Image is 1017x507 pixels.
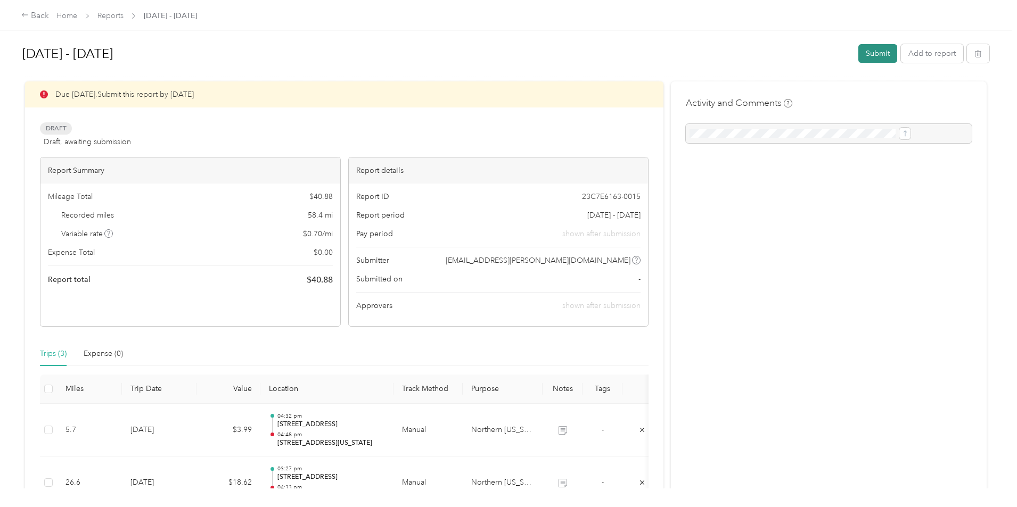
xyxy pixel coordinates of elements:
span: Report ID [356,191,389,202]
th: Miles [57,375,122,404]
a: Reports [97,11,124,20]
span: 23C7E6163-0015 [582,191,641,202]
th: Trip Date [122,375,196,404]
span: - [602,425,604,434]
th: Tags [583,375,622,404]
th: Value [196,375,260,404]
div: Report details [349,157,649,184]
h4: Activity and Comments [686,96,792,110]
span: Mileage Total [48,191,93,202]
span: Report period [356,210,405,221]
span: 58.4 mi [308,210,333,221]
a: Home [56,11,77,20]
span: Approvers [356,300,392,311]
div: Trips (3) [40,348,67,360]
button: Add to report [901,44,963,63]
td: Northern Virginia Emergency Response System [463,404,543,457]
th: Track Method [393,375,463,404]
div: Report Summary [40,157,340,184]
span: $ 0.00 [314,247,333,258]
span: [EMAIL_ADDRESS][PERSON_NAME][DOMAIN_NAME] [446,255,630,266]
span: Draft, awaiting submission [44,136,131,147]
div: Back [21,10,49,22]
th: Purpose [463,375,543,404]
span: $ 40.88 [309,191,333,202]
span: Pay period [356,228,393,239]
span: Recorded miles [61,210,114,221]
p: 03:27 pm [277,465,385,472]
span: Report total [48,274,91,285]
iframe: Everlance-gr Chat Button Frame [957,447,1017,507]
span: $ 40.88 [307,273,333,286]
p: 04:32 pm [277,412,385,420]
td: $3.99 [196,404,260,457]
td: Manual [393,404,463,457]
td: [DATE] [122,404,196,457]
span: shown after submission [562,301,641,310]
span: Expense Total [48,247,95,258]
span: Submitted on [356,273,403,285]
th: Location [260,375,393,404]
p: [STREET_ADDRESS][US_STATE] [277,438,385,448]
p: 04:33 pm [277,484,385,491]
button: Submit [858,44,897,63]
span: shown after submission [562,228,641,239]
span: - [602,478,604,487]
td: 5.7 [57,404,122,457]
span: [DATE] - [DATE] [587,210,641,221]
p: 04:48 pm [277,431,385,438]
th: Notes [543,375,583,404]
div: Due [DATE]. Submit this report by [DATE] [25,81,663,107]
span: Draft [40,122,72,135]
p: [STREET_ADDRESS] [277,420,385,429]
span: Submitter [356,255,389,266]
span: - [638,273,641,285]
span: $ 0.70 / mi [303,228,333,239]
span: [DATE] - [DATE] [144,10,197,21]
span: Variable rate [61,228,113,239]
h1: Sep 20 - Oct 3, 2025 [22,41,851,67]
div: Expense (0) [84,348,123,360]
p: [STREET_ADDRESS] [277,472,385,482]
